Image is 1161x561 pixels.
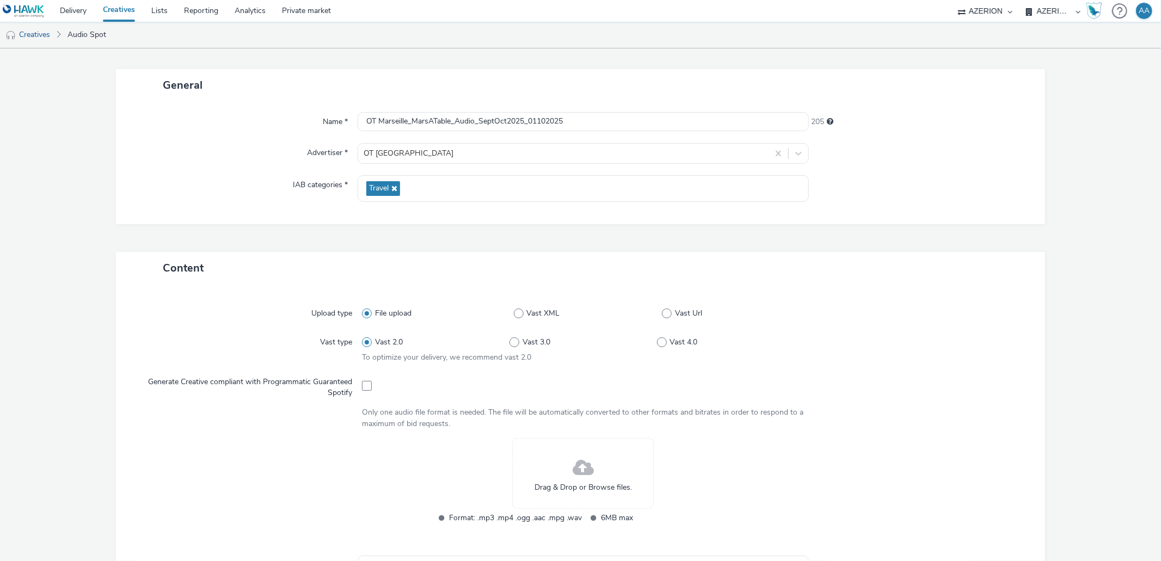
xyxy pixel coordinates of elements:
[375,337,403,348] span: Vast 2.0
[369,184,389,193] span: Travel
[5,30,16,41] img: audio
[316,332,357,348] label: Vast type
[375,308,411,319] span: File upload
[303,143,352,158] label: Advertiser *
[449,511,582,524] span: Format: .mp3 .mp4 .ogg .aac .mpg .wav
[62,22,112,48] a: Audio Spot
[163,261,204,275] span: Content
[136,372,357,399] label: Generate Creative compliant with Programmatic Guaranteed Spotify
[362,407,804,429] div: Only one audio file format is needed. The file will be automatically converted to other formats a...
[1139,3,1150,19] div: AA
[288,175,352,190] label: IAB categories *
[669,337,697,348] span: Vast 4.0
[362,352,531,362] span: To optimize your delivery, we recommend vast 2.0
[675,308,702,319] span: Vast Url
[3,4,45,18] img: undefined Logo
[163,78,202,93] span: General
[812,116,825,127] span: 205
[1086,2,1102,20] img: Hawk Academy
[827,116,834,127] div: Maximum 255 characters
[526,308,560,319] span: Vast XML
[1086,2,1107,20] a: Hawk Academy
[307,304,357,319] label: Upload type
[601,511,734,524] span: 6MB max
[535,482,632,493] span: Drag & Drop or Browse files.
[358,112,808,131] input: Name
[318,112,352,127] label: Name *
[523,337,550,348] span: Vast 3.0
